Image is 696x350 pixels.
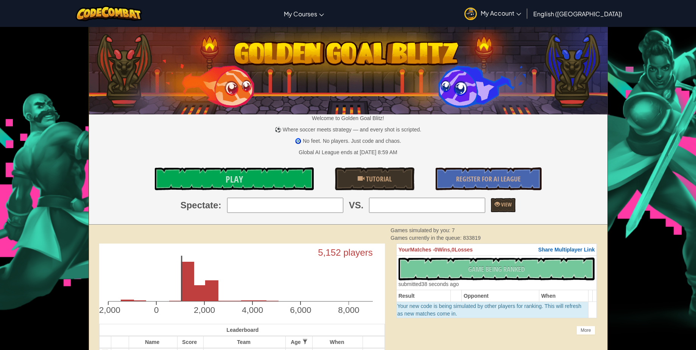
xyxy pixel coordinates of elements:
text: 5,152 players [318,247,373,258]
div: More [576,326,595,335]
a: My Courses [280,3,328,24]
img: CodeCombat logo [76,6,142,21]
a: English ([GEOGRAPHIC_DATA]) [529,3,626,24]
th: Age [286,336,313,348]
span: : [218,199,221,212]
th: Score [177,336,203,348]
text: 4,000 [242,305,263,315]
span: Wins, [438,247,452,253]
th: Opponent [461,290,539,302]
a: Register for AI League [436,167,542,190]
span: View [500,201,512,208]
text: 6,000 [290,305,311,315]
span: Your [399,247,410,253]
span: English ([GEOGRAPHIC_DATA]) [533,10,622,18]
span: Your new code is being simulated by other players for ranking. This will refresh as new matches c... [397,303,581,317]
text: 8,000 [338,305,359,315]
span: Losses [455,247,473,253]
span: My Courses [284,10,317,18]
img: avatar [464,8,477,20]
span: Tutorial [364,174,392,184]
a: Tutorial [335,167,414,190]
th: Team [203,336,286,348]
text: 0 [154,305,159,315]
img: Golden Goal [89,24,607,114]
th: Result [396,290,450,302]
span: Spectate [181,199,218,212]
span: Matches - [410,247,435,253]
span: 7 [452,227,455,233]
span: submitted [399,281,422,287]
div: 38 seconds ago [399,280,459,288]
p: ⚽ Where soccer meets strategy — and every shot is scripted. [89,126,607,133]
span: My Account [481,9,521,17]
span: 833819 [463,235,481,241]
th: When [313,336,363,348]
th: When [539,290,589,302]
text: -2,000 [96,305,120,315]
div: Global AI League ends at [DATE] 8:59 AM [299,148,397,156]
span: Leaderboard [227,327,259,333]
a: My Account [461,2,525,25]
th: 0 0 [396,244,597,256]
span: VS. [349,199,364,212]
p: Welcome to Golden Goal Blitz! [89,114,607,122]
span: Play [226,173,243,185]
th: Name [129,336,177,348]
text: 2,000 [194,305,215,315]
span: Games currently in the queue: [391,235,463,241]
span: Register for AI League [456,174,521,184]
span: Share Multiplayer Link [538,247,595,253]
span: Games simulated by you: [391,227,452,233]
p: 🧿 No feet. No players. Just code and chaos. [89,137,607,145]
